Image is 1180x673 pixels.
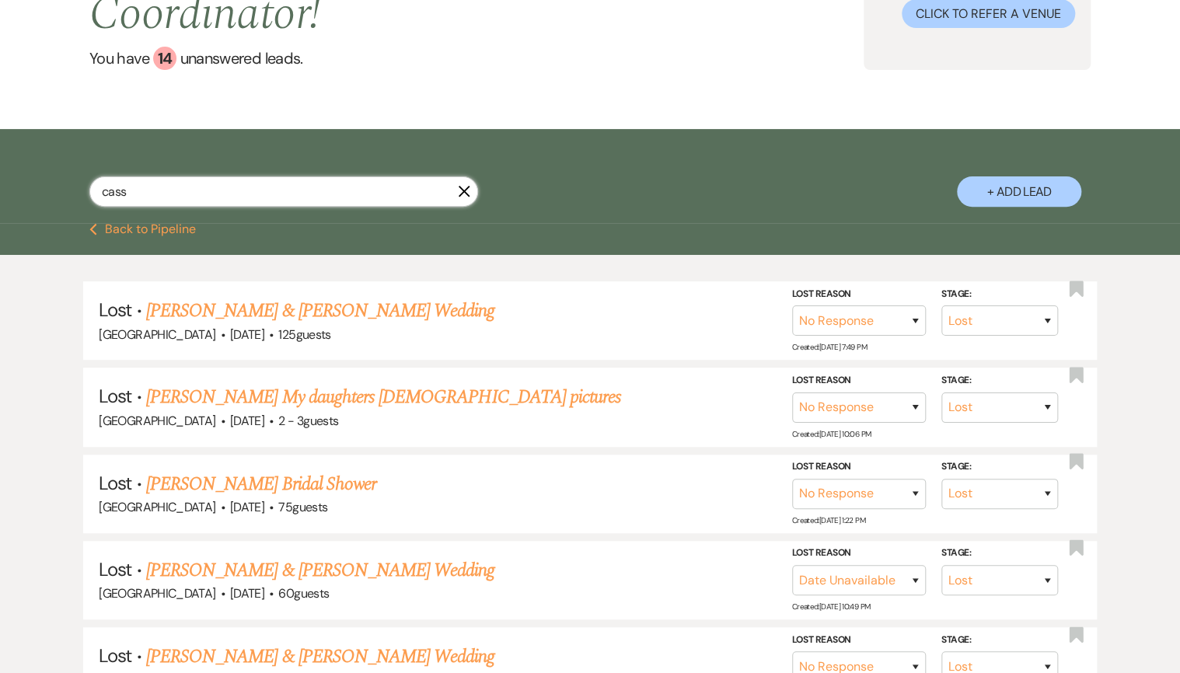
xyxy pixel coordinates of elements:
[99,326,215,343] span: [GEOGRAPHIC_DATA]
[941,372,1058,389] label: Stage:
[278,326,330,343] span: 125 guests
[278,413,338,429] span: 2 - 3 guests
[941,286,1058,303] label: Stage:
[278,499,327,515] span: 75 guests
[792,632,926,649] label: Lost Reason
[792,286,926,303] label: Lost Reason
[941,459,1058,476] label: Stage:
[941,545,1058,562] label: Stage:
[146,556,494,584] a: [PERSON_NAME] & [PERSON_NAME] Wedding
[89,223,196,235] button: Back to Pipeline
[957,176,1081,207] button: + Add Lead
[99,585,215,602] span: [GEOGRAPHIC_DATA]
[941,632,1058,649] label: Stage:
[99,413,215,429] span: [GEOGRAPHIC_DATA]
[792,342,867,352] span: Created: [DATE] 7:49 PM
[146,470,376,498] a: [PERSON_NAME] Bridal Shower
[230,585,264,602] span: [DATE]
[99,499,215,515] span: [GEOGRAPHIC_DATA]
[99,384,131,408] span: Lost
[153,47,176,70] div: 14
[99,643,131,668] span: Lost
[99,557,131,581] span: Lost
[99,471,131,495] span: Lost
[89,47,864,70] a: You have 14 unanswered leads.
[230,499,264,515] span: [DATE]
[89,176,478,207] input: Search by name, event date, email address or phone number
[792,372,926,389] label: Lost Reason
[792,459,926,476] label: Lost Reason
[792,545,926,562] label: Lost Reason
[792,429,871,439] span: Created: [DATE] 10:06 PM
[792,515,865,525] span: Created: [DATE] 1:22 PM
[99,298,131,322] span: Lost
[230,326,264,343] span: [DATE]
[230,413,264,429] span: [DATE]
[146,643,494,671] a: [PERSON_NAME] & [PERSON_NAME] Wedding
[792,602,870,612] span: Created: [DATE] 10:49 PM
[278,585,329,602] span: 60 guests
[146,297,494,325] a: [PERSON_NAME] & [PERSON_NAME] Wedding
[146,383,621,411] a: [PERSON_NAME] My daughters [DEMOGRAPHIC_DATA] pictures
